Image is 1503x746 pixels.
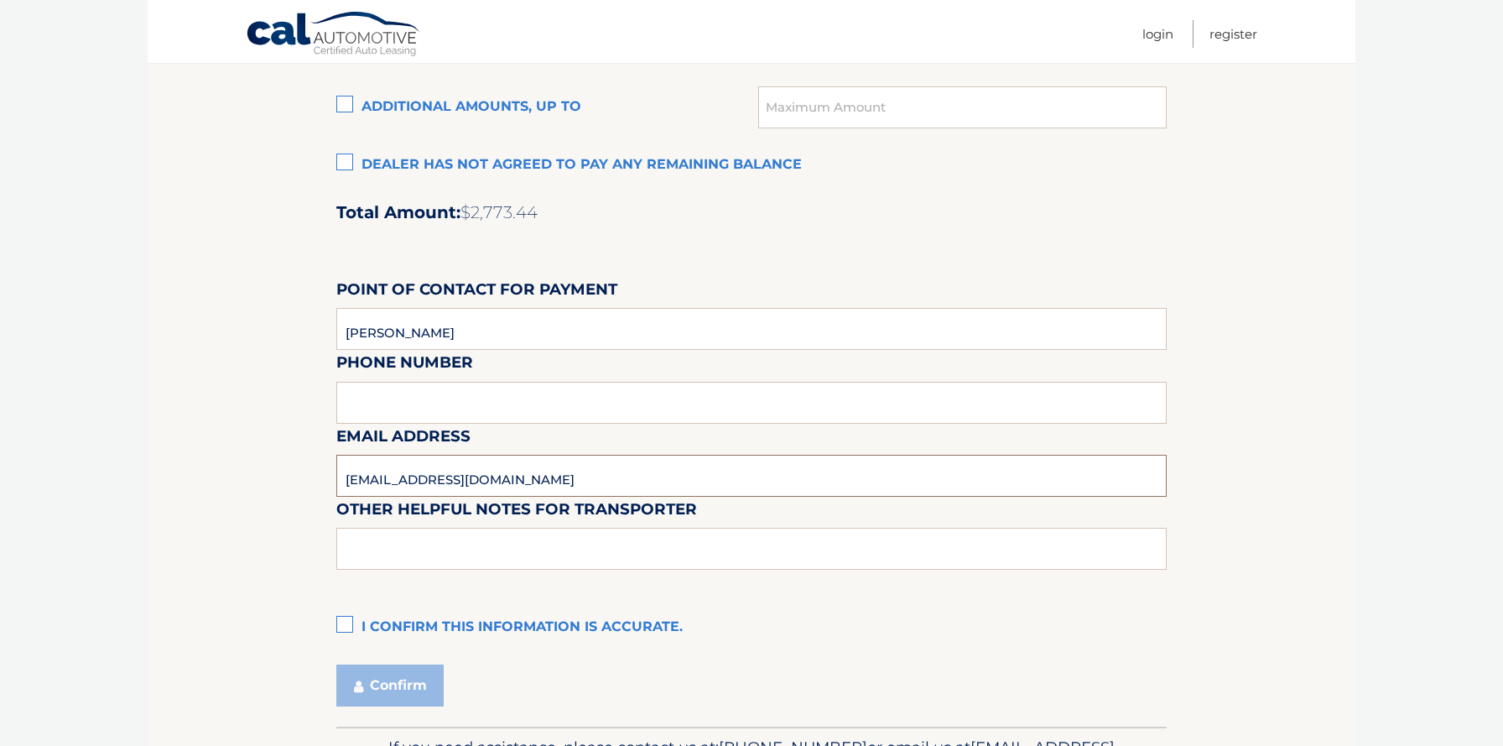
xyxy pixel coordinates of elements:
[460,202,538,222] span: $2,773.44
[336,665,444,707] button: Confirm
[246,11,422,60] a: Cal Automotive
[336,611,1167,644] label: I confirm this information is accurate.
[336,497,697,528] label: Other helpful notes for transporter
[336,277,617,308] label: Point of Contact for Payment
[1142,20,1173,48] a: Login
[758,86,1167,128] input: Maximum Amount
[336,149,1167,182] label: Dealer has not agreed to pay any remaining balance
[336,202,1167,223] h2: Total Amount:
[336,91,758,124] label: Additional amounts, up to
[1209,20,1257,48] a: Register
[336,424,471,455] label: Email Address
